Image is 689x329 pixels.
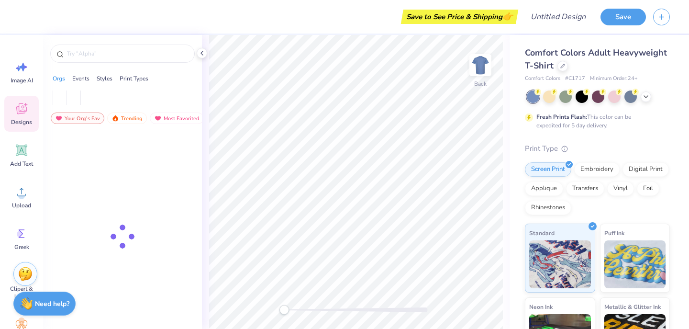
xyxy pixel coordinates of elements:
strong: Need help? [35,299,69,308]
button: Save [600,9,646,25]
div: Back [474,79,487,88]
span: Greek [14,243,29,251]
div: Transfers [566,182,604,196]
span: Puff Ink [604,228,624,238]
div: Your Org's Fav [51,113,104,124]
div: Most Favorited [150,113,204,124]
span: Standard [529,228,555,238]
img: trending.gif [111,115,119,122]
span: Image AI [11,77,33,84]
span: Minimum Order: 24 + [590,75,638,83]
span: 👉 [502,11,513,22]
img: most_fav.gif [154,115,162,122]
img: most_fav.gif [55,115,63,122]
div: Applique [525,182,563,196]
div: Digital Print [622,162,669,177]
div: Print Type [525,143,670,154]
img: Puff Ink [604,240,666,288]
span: Neon Ink [529,302,553,312]
span: Metallic & Glitter Ink [604,302,661,312]
div: Trending [107,113,147,124]
span: Clipart & logos [6,285,37,300]
span: Comfort Colors Adult Heavyweight T-Shirt [525,47,667,71]
span: Add Text [10,160,33,168]
div: Print Types [120,74,148,83]
div: Vinyl [607,182,634,196]
span: Comfort Colors [525,75,560,83]
div: Embroidery [574,162,620,177]
strong: Fresh Prints Flash: [536,113,587,121]
div: Accessibility label [279,305,289,315]
div: Styles [97,74,112,83]
span: Designs [11,118,32,126]
span: # C1717 [565,75,585,83]
img: Standard [529,240,591,288]
input: Untitled Design [523,7,593,26]
div: Foil [637,182,659,196]
div: Events [72,74,89,83]
div: This color can be expedited for 5 day delivery. [536,113,654,130]
div: Save to See Price & Shipping [403,10,516,24]
div: Rhinestones [525,201,571,215]
input: Try "Alpha" [66,49,189,58]
span: Upload [12,202,31,209]
div: Screen Print [525,162,571,177]
div: Orgs [53,74,65,83]
img: Back [471,56,490,75]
